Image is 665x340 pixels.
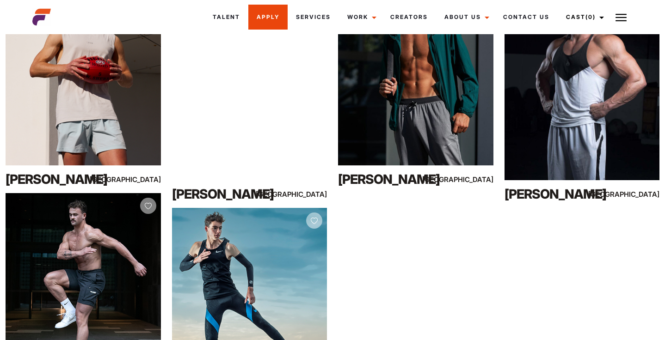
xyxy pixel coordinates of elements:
img: Burger icon [616,12,627,23]
div: [PERSON_NAME] [172,185,265,203]
div: [GEOGRAPHIC_DATA] [447,174,493,185]
div: [GEOGRAPHIC_DATA] [613,188,659,200]
a: Creators [382,5,436,30]
div: [PERSON_NAME] [505,185,597,203]
a: Apply [248,5,288,30]
div: [GEOGRAPHIC_DATA] [280,188,327,200]
div: [GEOGRAPHIC_DATA] [114,174,161,185]
img: cropped-aefm-brand-fav-22-square.png [32,8,51,26]
a: Talent [204,5,248,30]
a: Cast(0) [558,5,610,30]
span: (0) [585,13,596,20]
a: Contact Us [495,5,558,30]
a: Services [288,5,339,30]
div: [PERSON_NAME] [338,170,431,188]
a: Work [339,5,382,30]
div: [PERSON_NAME] [6,170,99,188]
a: About Us [436,5,495,30]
